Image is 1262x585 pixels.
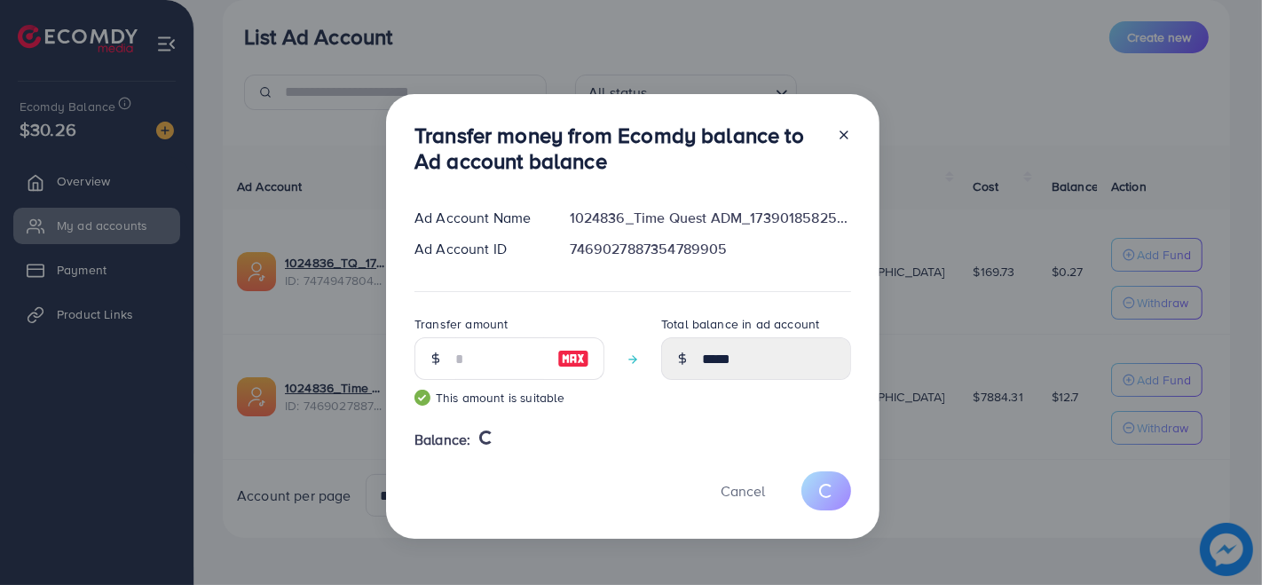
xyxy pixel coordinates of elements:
label: Total balance in ad account [661,315,819,333]
img: guide [414,390,430,406]
small: This amount is suitable [414,389,604,407]
span: Cancel [721,481,765,501]
div: Ad Account Name [400,208,556,228]
div: 7469027887354789905 [556,239,865,259]
button: Cancel [698,471,787,510]
div: 1024836_Time Quest ADM_1739018582569 [556,208,865,228]
div: Ad Account ID [400,239,556,259]
label: Transfer amount [414,315,508,333]
h3: Transfer money from Ecomdy balance to Ad account balance [414,123,823,174]
span: Balance: [414,430,470,450]
img: image [557,348,589,369]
